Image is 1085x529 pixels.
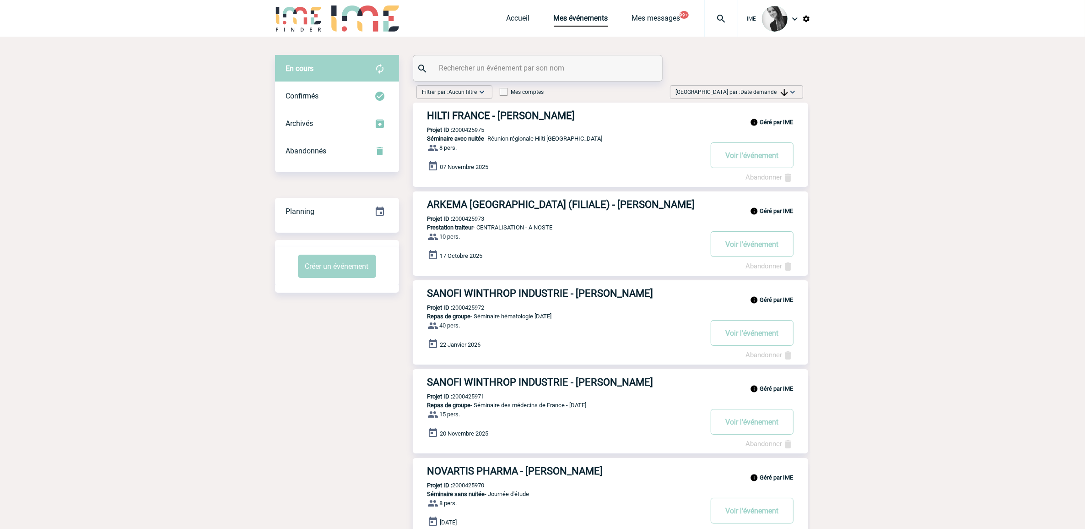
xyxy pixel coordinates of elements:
[413,215,485,222] p: 2000425973
[413,376,808,388] a: SANOFI WINTHROP INDUSTRIE - [PERSON_NAME]
[711,142,794,168] button: Voir l'événement
[440,519,457,526] span: [DATE]
[440,234,460,240] span: 10 pers.
[760,296,794,303] b: Géré par IME
[427,110,702,121] h3: HILTI FRANCE - [PERSON_NAME]
[760,119,794,125] b: Géré par IME
[437,61,641,75] input: Rechercher un événement par son nom
[427,491,485,497] span: Séminaire sans nuitée
[760,207,794,214] b: Géré par IME
[413,126,485,133] p: 2000425975
[413,491,702,497] p: - Journée d'étude
[427,126,453,133] b: Projet ID :
[413,199,808,210] a: ARKEMA [GEOGRAPHIC_DATA] (FILIALE) - [PERSON_NAME]
[275,197,399,224] a: Planning
[413,135,702,142] p: - Réunion régionale Hilti [GEOGRAPHIC_DATA]
[275,110,399,137] div: Retrouvez ici tous les événements que vous avez décidé d'archiver
[427,288,702,299] h3: SANOFI WINTHROP INDUSTRIE - [PERSON_NAME]
[711,409,794,435] button: Voir l'événement
[413,465,808,477] a: NOVARTIS PHARMA - [PERSON_NAME]
[427,313,471,320] span: Repas de groupe
[746,173,794,181] a: Abandonner
[750,474,758,482] img: info_black_24dp.svg
[286,147,327,155] span: Abandonnés
[741,89,788,95] span: Date demande
[427,393,453,400] b: Projet ID :
[275,55,399,82] div: Retrouvez ici tous vos évènements avant confirmation
[427,199,702,210] h3: ARKEMA [GEOGRAPHIC_DATA] (FILIALE) - [PERSON_NAME]
[440,145,457,152] span: 8 pers.
[477,87,486,97] img: baseline_expand_more_white_24dp-b.png
[413,482,485,489] p: 2000425970
[440,164,489,170] span: 07 Novembre 2025
[680,11,689,19] button: 99+
[413,402,702,409] p: - Séminaire des médecins de France - [DATE]
[746,440,794,448] a: Abandonner
[298,255,376,278] button: Créer un événement
[413,288,808,299] a: SANOFI WINTHROP INDUSTRIE - [PERSON_NAME]
[286,119,313,128] span: Archivés
[427,224,474,231] span: Prestation traiteur
[440,322,460,329] span: 40 pers.
[427,465,702,477] h3: NOVARTIS PHARMA - [PERSON_NAME]
[413,393,485,400] p: 2000425971
[746,262,794,270] a: Abandonner
[760,474,794,481] b: Géré par IME
[788,87,797,97] img: baseline_expand_more_white_24dp-b.png
[507,14,530,27] a: Accueil
[440,500,457,507] span: 8 pers.
[275,198,399,225] div: Retrouvez ici tous vos événements organisés par date et état d'avancement
[711,320,794,346] button: Voir l'événement
[449,89,477,95] span: Aucun filtre
[711,231,794,257] button: Voir l'événement
[275,137,399,165] div: Retrouvez ici tous vos événements annulés
[427,304,453,311] b: Projet ID :
[440,430,489,437] span: 20 Novembre 2025
[413,224,702,231] p: - CENTRALISATION - A NOSTE
[427,376,702,388] h3: SANOFI WINTHROP INDUSTRIE - [PERSON_NAME]
[427,215,453,222] b: Projet ID :
[440,341,481,348] span: 22 Janvier 2026
[760,385,794,392] b: Géré par IME
[427,135,485,142] span: Séminaire avec nuitée
[275,5,323,32] img: IME-Finder
[676,87,788,97] span: [GEOGRAPHIC_DATA] par :
[781,89,788,96] img: arrow_downward.png
[440,411,460,418] span: 15 pers.
[413,304,485,311] p: 2000425972
[747,16,756,22] span: IME
[750,385,758,393] img: info_black_24dp.svg
[422,87,477,97] span: Filtrer par :
[750,296,758,304] img: info_black_24dp.svg
[286,64,314,73] span: En cours
[413,313,702,320] p: - Séminaire hématologie [DATE]
[750,118,758,126] img: info_black_24dp.svg
[746,351,794,359] a: Abandonner
[711,498,794,524] button: Voir l'événement
[762,6,788,32] img: 101050-0.jpg
[427,402,471,409] span: Repas de groupe
[413,110,808,121] a: HILTI FRANCE - [PERSON_NAME]
[554,14,608,27] a: Mes événements
[750,207,758,215] img: info_black_24dp.svg
[427,482,453,489] b: Projet ID :
[286,92,319,100] span: Confirmés
[500,89,544,95] label: Mes comptes
[440,252,483,259] span: 17 Octobre 2025
[286,207,315,216] span: Planning
[632,14,680,27] a: Mes messages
